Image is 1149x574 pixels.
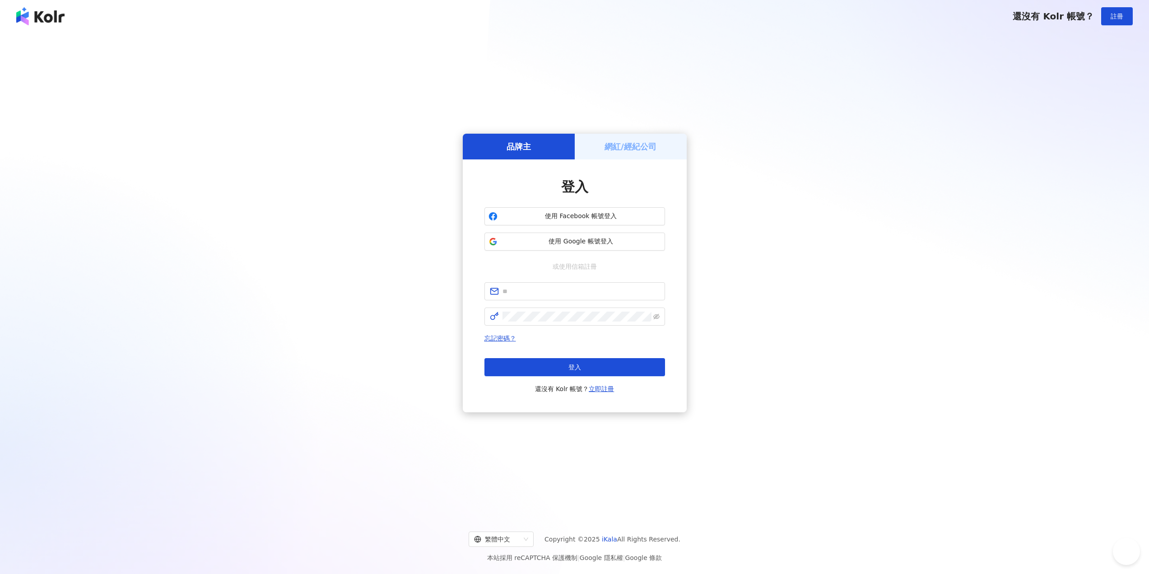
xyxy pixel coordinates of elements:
a: 忘記密碼？ [484,335,516,342]
h5: 品牌主 [507,141,531,152]
span: 使用 Google 帳號登入 [501,237,661,246]
span: | [623,554,625,561]
div: 繁體中文 [474,532,520,546]
span: 登入 [568,364,581,371]
span: 還沒有 Kolr 帳號？ [535,383,614,394]
button: 註冊 [1101,7,1133,25]
img: logo [16,7,65,25]
span: | [577,554,580,561]
a: Google 條款 [625,554,662,561]
a: Google 隱私權 [580,554,623,561]
button: 使用 Facebook 帳號登入 [484,207,665,225]
span: 本站採用 reCAPTCHA 保護機制 [487,552,662,563]
iframe: Help Scout Beacon - Open [1113,538,1140,565]
span: 註冊 [1111,13,1123,20]
span: 登入 [561,179,588,195]
span: 使用 Facebook 帳號登入 [501,212,661,221]
span: 或使用信箱註冊 [546,261,603,271]
span: 還沒有 Kolr 帳號？ [1013,11,1094,22]
h5: 網紅/經紀公司 [605,141,656,152]
a: iKala [602,536,617,543]
span: Copyright © 2025 All Rights Reserved. [544,534,680,545]
button: 使用 Google 帳號登入 [484,233,665,251]
a: 立即註冊 [589,385,614,392]
button: 登入 [484,358,665,376]
span: eye-invisible [653,313,660,320]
